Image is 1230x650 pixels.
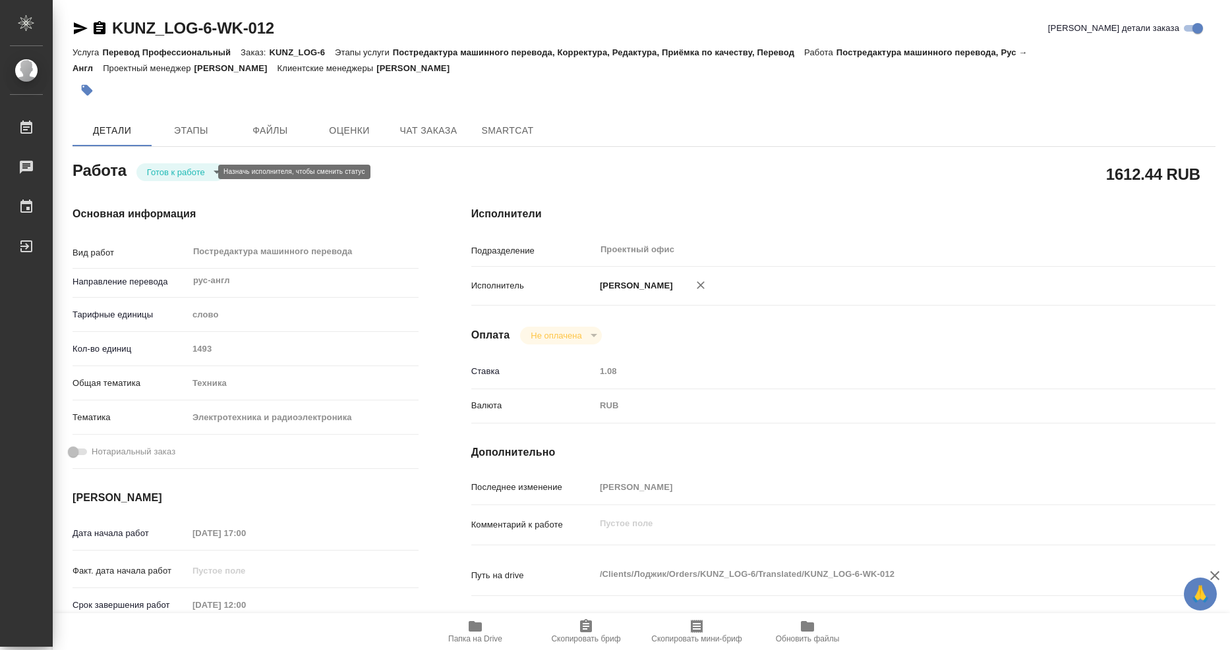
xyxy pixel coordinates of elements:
span: Папка на Drive [448,634,502,643]
p: Вид работ [73,246,188,259]
div: Готов к работе [520,327,601,344]
p: [PERSON_NAME] [376,63,459,73]
button: Добавить тэг [73,76,102,105]
span: Нотариальный заказ [92,445,175,458]
input: Пустое поле [595,477,1154,497]
button: Готов к работе [143,167,209,178]
p: Услуга [73,47,102,57]
p: Путь на drive [471,569,595,582]
span: Скопировать мини-бриф [651,634,742,643]
input: Пустое поле [595,362,1154,381]
p: Клиентские менеджеры [278,63,377,73]
p: Комментарий к работе [471,518,595,531]
p: Ставка [471,365,595,378]
div: Электротехника и радиоэлектроника [188,406,419,429]
a: KUNZ_LOG-6-WK-012 [112,19,274,37]
input: Пустое поле [188,595,303,614]
span: Детали [80,122,144,139]
button: Скопировать ссылку для ЯМессенджера [73,20,88,36]
span: Обновить файлы [776,634,840,643]
div: слово [188,304,419,326]
div: Готов к работе [136,163,225,181]
p: Исполнитель [471,279,595,292]
p: Направление перевода [73,275,188,288]
span: 🙏 [1189,580,1212,608]
p: Проектный менеджер [103,63,194,73]
button: 🙏 [1184,578,1217,610]
h2: Работа [73,157,127,181]
p: Общая тематика [73,377,188,390]
p: Дата начала работ [73,527,188,540]
span: Оценки [318,122,381,139]
p: Тарифные единицы [73,308,188,321]
button: Скопировать мини-бриф [641,613,752,650]
h2: 1612.44 RUB [1106,163,1200,185]
input: Пустое поле [188,561,303,580]
button: Скопировать бриф [531,613,641,650]
input: Пустое поле [188,339,419,358]
p: Последнее изменение [471,481,595,494]
p: Подразделение [471,244,595,257]
div: RUB [595,394,1154,417]
p: Валюта [471,399,595,412]
p: Работа [804,47,836,57]
button: Обновить файлы [752,613,863,650]
span: Этапы [160,122,223,139]
span: Файлы [239,122,302,139]
h4: Оплата [471,327,510,343]
button: Скопировать ссылку [92,20,107,36]
p: Кол-во единиц [73,342,188,356]
input: Пустое поле [188,524,303,543]
p: Этапы услуги [335,47,393,57]
p: Заказ: [241,47,269,57]
h4: Дополнительно [471,445,1215,460]
button: Папка на Drive [420,613,531,650]
h4: Основная информация [73,206,419,222]
p: Факт. дата начала работ [73,564,188,578]
h4: Исполнители [471,206,1215,222]
p: Срок завершения работ [73,599,188,612]
span: Скопировать бриф [551,634,620,643]
p: KUNZ_LOG-6 [270,47,335,57]
p: [PERSON_NAME] [194,63,278,73]
span: SmartCat [476,122,539,139]
p: Перевод Профессиональный [102,47,241,57]
h4: [PERSON_NAME] [73,490,419,506]
span: [PERSON_NAME] детали заказа [1048,22,1179,35]
p: Тематика [73,411,188,424]
button: Удалить исполнителя [686,271,715,300]
textarea: /Clients/Лоджик/Orders/KUNZ_LOG-6/Translated/KUNZ_LOG-6-WK-012 [595,563,1154,585]
span: Чат заказа [397,122,460,139]
div: Техника [188,372,419,394]
p: [PERSON_NAME] [595,279,673,292]
button: Не оплачена [527,330,585,341]
p: Постредактура машинного перевода, Корректура, Редактура, Приёмка по качеству, Перевод [393,47,804,57]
